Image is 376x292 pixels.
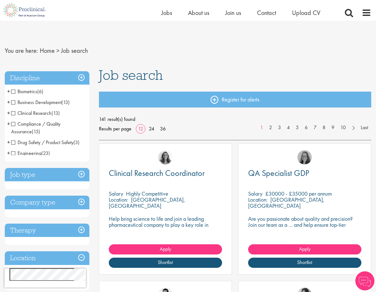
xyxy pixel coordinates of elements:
span: You are here: [5,46,38,55]
h3: Therapy [5,224,89,237]
a: 10 [337,124,349,131]
img: Jackie Cerchio [158,150,172,164]
span: (3) [73,139,80,146]
a: 9 [328,124,338,131]
a: 3 [275,124,284,131]
a: Jobs [161,9,172,17]
h3: Job type [5,168,89,182]
span: (6) [37,88,43,95]
span: + [7,97,10,107]
span: Biometrics [11,88,37,95]
span: + [7,148,10,158]
a: breadcrumb link [40,46,55,55]
img: Ingrid Aymes [297,150,312,164]
span: Job search [61,46,88,55]
a: About us [188,9,209,17]
span: Apply [160,246,171,252]
span: 141 result(s) found [99,115,372,124]
span: (15) [32,128,40,135]
span: + [7,119,10,129]
span: Clinical Research Coordinator [109,168,205,178]
p: Highly Competitive [126,190,168,197]
a: 24 [147,125,157,132]
a: 6 [302,124,311,131]
a: Apply [248,244,361,254]
iframe: reCAPTCHA [4,268,86,288]
a: Last [358,124,371,131]
span: > [56,46,59,55]
span: Salary [109,190,123,197]
a: 12 [136,125,145,132]
span: Business Development [11,99,61,106]
span: Salary [248,190,262,197]
p: [GEOGRAPHIC_DATA], [GEOGRAPHIC_DATA] [109,196,185,209]
span: Location: [248,196,268,203]
span: Location: [109,196,128,203]
span: Clinical Research [11,110,60,116]
a: Apply [109,244,222,254]
a: Shortlist [248,258,361,268]
span: (23) [41,150,50,156]
p: Help bring science to life and join a leading pharmaceutical company to play a key role in delive... [109,216,222,240]
a: Clinical Research Coordinator [109,169,222,177]
span: QA Specialist GDP [248,168,309,178]
span: (13) [61,99,70,106]
span: Job search [99,66,163,84]
span: Apply [299,246,310,252]
a: Register for alerts [99,92,372,108]
a: Upload CV [292,9,320,17]
span: Engineering [11,150,50,156]
span: + [7,87,10,96]
a: 4 [284,124,293,131]
a: Shortlist [109,258,222,268]
a: QA Specialist GDP [248,169,361,177]
span: + [7,137,10,147]
p: Are you passionate about quality and precision? Join our team as a … and help ensure top-tier sta... [248,216,361,234]
p: [GEOGRAPHIC_DATA], [GEOGRAPHIC_DATA] [248,196,324,209]
a: 7 [310,124,320,131]
h3: Company type [5,196,89,209]
h3: Discipline [5,71,89,85]
a: Contact [257,9,276,17]
span: Business Development [11,99,70,106]
span: (13) [52,110,60,116]
a: 1 [257,124,266,131]
p: £30000 - £35000 per annum [265,190,332,197]
span: Results per page [99,124,131,134]
span: Compliance / Quality Assurance [11,121,60,135]
h3: Location [5,251,89,265]
span: Clinical Research [11,110,52,116]
span: Engineering [11,150,41,156]
a: 8 [319,124,329,131]
a: 5 [293,124,302,131]
a: 36 [158,125,168,132]
span: + [7,108,10,118]
span: Biometrics [11,88,43,95]
a: Join us [225,9,241,17]
a: 2 [266,124,275,131]
span: Drug Safety / Product Safety [11,139,80,146]
span: Drug Safety / Product Safety [11,139,73,146]
img: Chatbot [355,271,374,290]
